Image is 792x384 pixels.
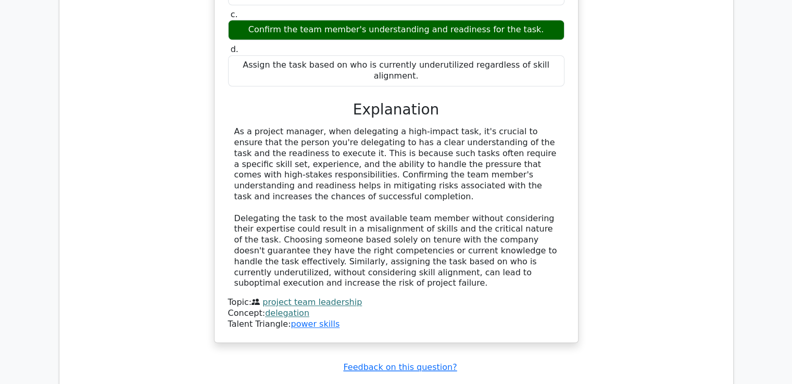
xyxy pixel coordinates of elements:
[228,55,564,86] div: Assign the task based on who is currently underutilized regardless of skill alignment.
[231,44,238,54] span: d.
[228,297,564,329] div: Talent Triangle:
[228,20,564,40] div: Confirm the team member's understanding and readiness for the task.
[265,308,309,318] a: delegation
[231,9,238,19] span: c.
[234,101,558,119] h3: Explanation
[343,362,457,372] a: Feedback on this question?
[291,319,340,329] a: power skills
[228,308,564,319] div: Concept:
[262,297,362,307] a: project team leadership
[228,297,564,308] div: Topic:
[234,126,558,289] div: As a project manager, when delegating a high-impact task, it's crucial to ensure that the person ...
